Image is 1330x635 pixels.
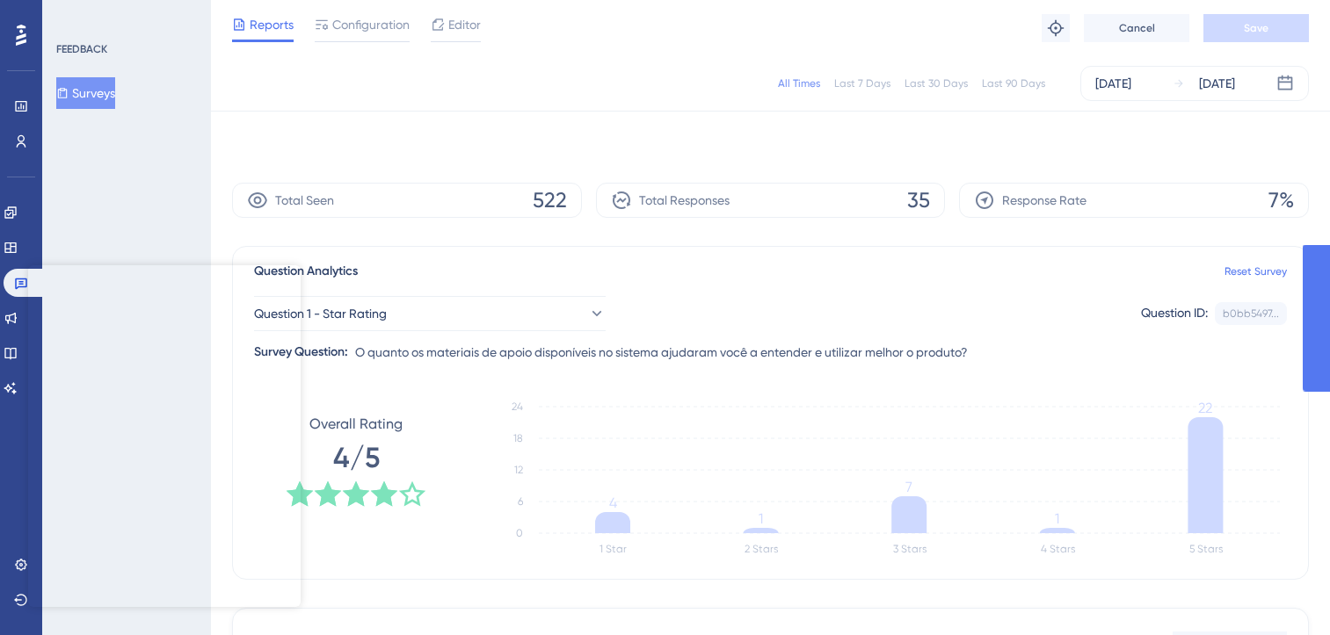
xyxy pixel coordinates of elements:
div: Survey Question: [254,342,348,363]
span: Question Analytics [254,261,358,282]
tspan: 24 [512,400,523,413]
button: Cancel [1084,14,1189,42]
tspan: 1 [1055,510,1059,527]
span: Save [1244,21,1268,35]
tspan: 7 [905,479,912,495]
span: Overall Rating [309,414,403,435]
span: 35 [907,186,930,214]
div: All Times [778,76,820,90]
span: Total Seen [275,190,334,211]
span: Total Responses [639,190,730,211]
text: 4 Stars [1041,543,1075,555]
tspan: 4 [609,494,617,511]
text: 1 Star [600,543,627,555]
span: Configuration [332,14,410,35]
iframe: UserGuiding AI Assistant Launcher [1256,566,1309,618]
span: Question 1 - Star Rating [254,303,387,324]
tspan: 12 [514,464,523,476]
a: Reset Survey [1225,264,1287,278]
div: b0bb5497... [1223,307,1279,321]
tspan: 22 [1198,400,1212,416]
tspan: 1 [759,510,763,527]
text: 3 Stars [893,543,927,555]
text: 2 Stars [745,543,778,555]
tspan: 0 [516,527,523,539]
div: Last 7 Days [834,76,890,90]
text: 5 Stars [1189,543,1223,555]
button: Save [1203,14,1309,42]
span: Response Rate [1002,190,1087,211]
tspan: 18 [513,432,523,444]
span: Reports [250,14,294,35]
tspan: 6 [518,495,523,508]
span: O quanto os materiais de apoio disponíveis no sistema ajudaram você a entender e utilizar melhor ... [355,342,968,363]
span: 522 [533,186,567,214]
span: Cancel [1119,21,1155,35]
div: [DATE] [1095,73,1131,94]
span: 7% [1268,186,1294,214]
div: [DATE] [1199,73,1235,94]
span: 4/5 [333,438,380,477]
button: Surveys [56,77,115,109]
div: Last 30 Days [905,76,968,90]
span: Editor [448,14,481,35]
div: FEEDBACK [56,42,107,56]
div: Question ID: [1141,302,1208,325]
div: Last 90 Days [982,76,1045,90]
button: Question 1 - Star Rating [254,296,606,331]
